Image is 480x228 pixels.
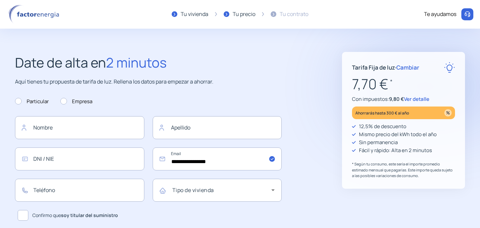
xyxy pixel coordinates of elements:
div: Tu precio [233,10,255,19]
div: Te ayudamos [424,10,456,19]
div: Tu contrato [280,10,308,19]
mat-label: Tipo de vivienda [172,186,214,194]
img: llamar [464,11,471,18]
label: Empresa [60,98,92,106]
p: Aquí tienes tu propuesta de tarifa de luz. Rellena los datos para empezar a ahorrar. [15,78,282,86]
p: Ahorrarás hasta 300 € al año [355,109,409,117]
p: 7,70 € [352,73,455,95]
b: soy titular del suministro [61,212,118,218]
span: 2 minutos [106,53,167,72]
p: Tarifa Fija de luz · [352,63,419,72]
span: 9,80 € [389,96,404,103]
div: Tu vivienda [181,10,208,19]
p: * Según tu consumo, este sería el importe promedio estimado mensual que pagarías. Este importe qu... [352,161,455,179]
p: Mismo precio del kWh todo el año [359,130,437,138]
p: 12,5% de descuento [359,122,406,130]
span: Cambiar [396,64,419,71]
p: Con impuestos: [352,95,455,103]
img: logo factor [7,5,63,24]
img: rate-E.svg [444,62,455,73]
p: Sin permanencia [359,138,398,146]
p: Fácil y rápido: Alta en 2 minutos [359,146,432,154]
h2: Date de alta en [15,52,282,73]
span: Ver detalle [404,96,429,103]
span: Confirmo que [32,212,118,219]
img: percentage_icon.svg [444,109,452,116]
label: Particular [15,98,49,106]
